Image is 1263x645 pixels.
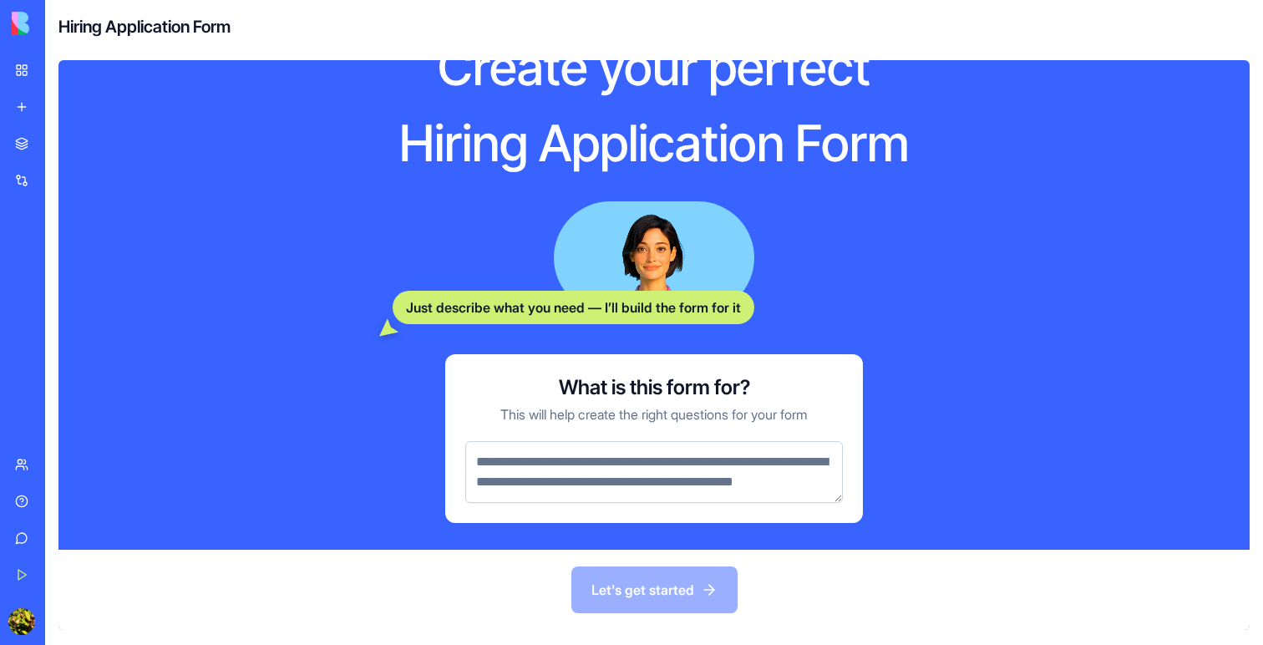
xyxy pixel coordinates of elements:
[500,404,808,424] p: This will help create the right questions for your form
[393,291,754,324] div: Just describe what you need — I’ll build the form for it
[8,608,35,635] img: ACg8ocKsCHF1m6ZHfZPBzyL4cxYv5flEInODrHWk762nhhkTpS67pCGk=s96-c
[559,374,750,401] h3: What is this form for?
[333,112,975,175] h1: Hiring Application Form
[333,36,975,99] h1: Create your perfect
[12,12,115,35] img: logo
[58,15,231,38] h4: Hiring Application Form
